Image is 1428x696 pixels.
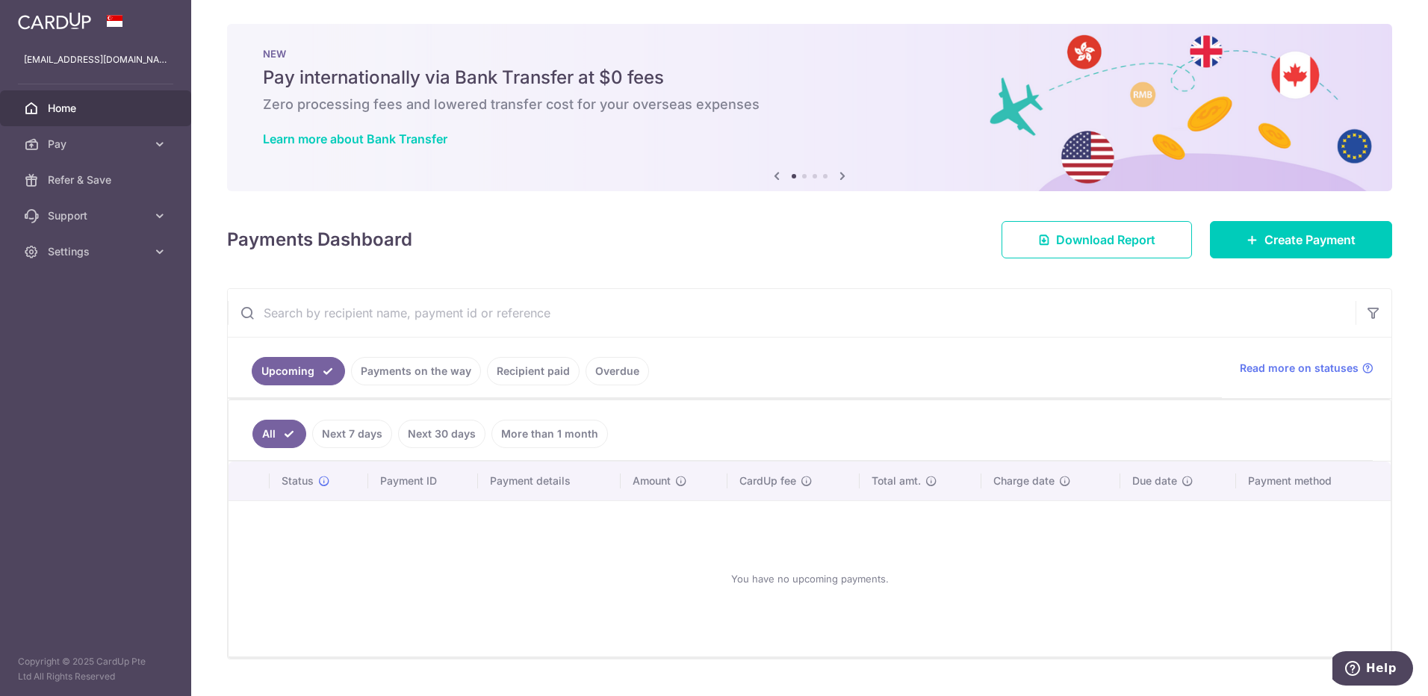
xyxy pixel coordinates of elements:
[263,131,447,146] a: Learn more about Bank Transfer
[252,420,306,448] a: All
[739,473,796,488] span: CardUp fee
[1264,231,1356,249] span: Create Payment
[1132,473,1177,488] span: Due date
[1240,361,1373,376] a: Read more on statuses
[1236,462,1391,500] th: Payment method
[227,24,1392,191] img: Bank transfer banner
[246,513,1373,644] div: You have no upcoming payments.
[48,101,146,116] span: Home
[1002,221,1192,258] a: Download Report
[1332,651,1413,689] iframe: Opens a widget where you can find more information
[1210,221,1392,258] a: Create Payment
[487,357,580,385] a: Recipient paid
[368,462,478,500] th: Payment ID
[263,96,1356,114] h6: Zero processing fees and lowered transfer cost for your overseas expenses
[24,52,167,67] p: [EMAIL_ADDRESS][DOMAIN_NAME]
[398,420,485,448] a: Next 30 days
[351,357,481,385] a: Payments on the way
[633,473,671,488] span: Amount
[1240,361,1359,376] span: Read more on statuses
[263,66,1356,90] h5: Pay internationally via Bank Transfer at $0 fees
[1056,231,1155,249] span: Download Report
[48,244,146,259] span: Settings
[228,289,1356,337] input: Search by recipient name, payment id or reference
[18,12,91,30] img: CardUp
[872,473,921,488] span: Total amt.
[282,473,314,488] span: Status
[478,462,621,500] th: Payment details
[993,473,1055,488] span: Charge date
[263,48,1356,60] p: NEW
[586,357,649,385] a: Overdue
[491,420,608,448] a: More than 1 month
[48,208,146,223] span: Support
[252,357,345,385] a: Upcoming
[312,420,392,448] a: Next 7 days
[227,226,412,253] h4: Payments Dashboard
[48,137,146,152] span: Pay
[48,173,146,187] span: Refer & Save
